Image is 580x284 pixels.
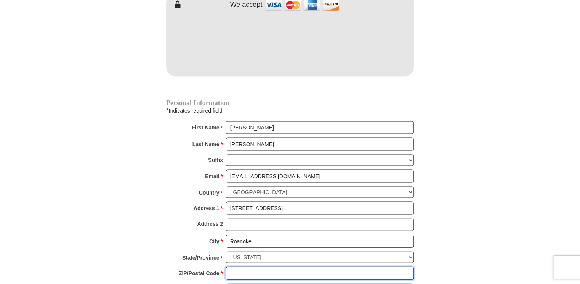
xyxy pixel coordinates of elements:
strong: Address 2 [197,218,223,229]
strong: State/Province [182,252,219,263]
strong: Country [199,187,220,198]
strong: City [209,236,219,246]
strong: Suffix [208,154,223,165]
h4: Personal Information [166,99,414,105]
strong: First Name [192,122,219,132]
strong: ZIP/Postal Code [179,268,220,278]
strong: Address 1 [194,203,220,213]
strong: Email [205,171,219,181]
h4: We accept [230,1,263,9]
strong: Last Name [192,139,220,149]
div: Indicates required field [166,105,414,115]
